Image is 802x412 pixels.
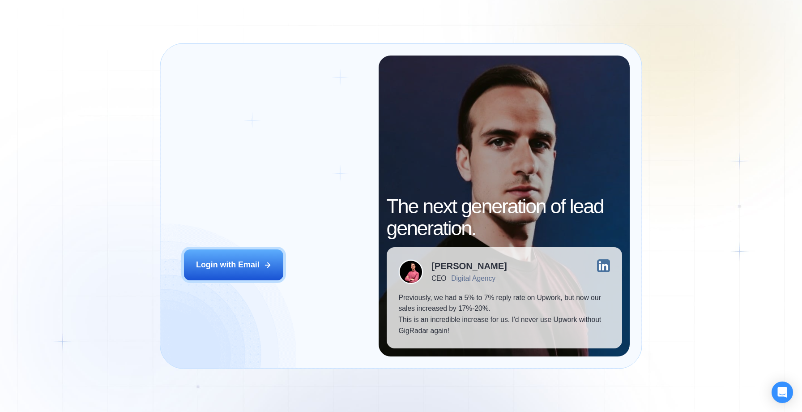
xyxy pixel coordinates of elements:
[196,259,260,270] div: Login with Email
[431,275,446,283] div: CEO
[431,262,507,270] div: [PERSON_NAME]
[398,292,610,337] p: Previously, we had a 5% to 7% reply rate on Upwork, but now our sales increased by 17%-20%. This ...
[184,249,283,280] button: Login with Email
[387,195,622,240] h2: The next generation of lead generation.
[772,382,793,403] div: Open Intercom Messenger
[451,275,495,283] div: Digital Agency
